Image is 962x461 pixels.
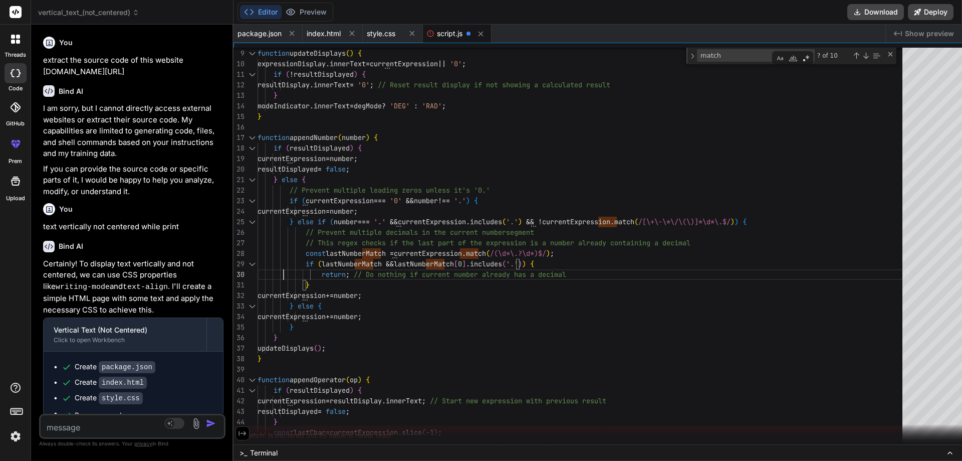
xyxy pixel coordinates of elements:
span: '.' [506,259,518,268]
span: false [326,407,346,416]
div: 31 [233,280,245,290]
span: d result [578,80,610,89]
span: appendOperator [290,375,346,384]
span: false [326,165,346,174]
span: { [374,133,378,142]
span: number [330,207,354,216]
span: ) [354,70,358,79]
div: 16 [233,122,245,132]
div: 40 [233,375,245,385]
span: innerText [330,59,366,68]
code: style.css [99,392,143,404]
span: privacy [134,440,152,446]
span: Show preview [905,29,954,39]
label: code [9,84,23,93]
span: if [274,143,282,152]
div: 34 [233,312,245,322]
span: return [322,270,346,279]
p: extract the source code of this website [DOMAIN_NAME][URL] [43,55,223,77]
span: ( [286,386,290,395]
div: Create [75,393,143,403]
span: . [310,101,314,110]
div: 35 [233,322,245,333]
p: I am sorry, but I cannot directly access external websites or extract their source code. My capab... [43,103,223,160]
span: ; [442,101,446,110]
span: 'RAD' [422,101,442,110]
span: ; [462,59,466,68]
div: Click to collapse the range. [246,385,259,396]
p: text vertically not centered while print [43,221,223,233]
span: ( [338,133,342,142]
p: If you can provide the source code or specific parts of it, I would be happy to help you analyze,... [43,164,223,198]
span: } [290,217,294,226]
span: expressionDisplay [258,59,326,68]
span: || [438,59,446,68]
span: } [306,280,310,289]
span: = [326,154,330,163]
span: number [334,291,358,300]
span: = [366,59,370,68]
span: Match [362,259,382,268]
span: '.' [374,217,386,226]
div: 38 [233,354,245,364]
span: resultDisplay [330,396,382,405]
span: currentExpression [394,249,462,258]
div: 17 [233,132,245,143]
div: Match Whole Word (Alt+W) [788,53,798,63]
span: currentExpression [258,207,326,216]
span: mal [554,270,566,279]
p: Certainly! To display text vertically and not centered, we can use CSS properties like and . I'll... [43,258,223,316]
span: ; [354,207,358,216]
span: else [298,217,314,226]
div: 14 [233,101,245,111]
code: index.html [99,377,147,389]
span: if [274,70,282,79]
span: style.css [367,29,395,39]
label: GitHub [6,119,25,128]
label: threads [5,51,26,59]
span: resultDisplayed [258,407,318,416]
span: innerText [386,396,422,405]
span: lastNumber [322,259,362,268]
div: Close (Escape) [886,50,894,58]
span: // Prevent multiple leading zeros unless it's '0.' [290,186,490,195]
span: lastNumber [394,259,434,268]
div: Match Case (Alt+C) [775,53,785,63]
span: '0' [390,196,402,205]
img: settings [7,428,24,445]
span: '.' [506,217,518,226]
div: Click to collapse the range. [246,175,259,185]
span: [ [454,259,458,268]
span: ) [518,217,522,226]
div: 42 [233,396,245,406]
span: index.html [307,29,341,39]
button: Preview [282,5,331,19]
span: segment [506,228,534,237]
span: // Prevent multiple decimals in the current number [306,228,506,237]
span: } [258,354,262,363]
code: package.json [99,361,155,373]
span: } [290,301,294,311]
span: resultDisplayed [258,165,318,174]
span: { [743,217,747,226]
span: += [326,291,334,300]
img: attachment [190,418,202,429]
span: // Do nothing if current number already has a deci [354,270,554,279]
span: Terminal [250,448,278,458]
span: 0 [458,259,462,268]
span: ) [518,259,522,268]
span: match [466,249,486,258]
span: += [326,312,334,321]
span: ( [502,259,506,268]
span: currentExpression [370,59,438,68]
span: { [358,49,362,58]
div: 32 [233,290,245,301]
div: 23 [233,196,245,206]
div: 41 [233,385,245,396]
span: } [290,323,294,332]
div: 18 [233,143,245,153]
div: Click to open Workbench [54,336,196,344]
span: currentExpression [258,291,326,300]
span: } [274,333,278,342]
div: 27 [233,238,245,248]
